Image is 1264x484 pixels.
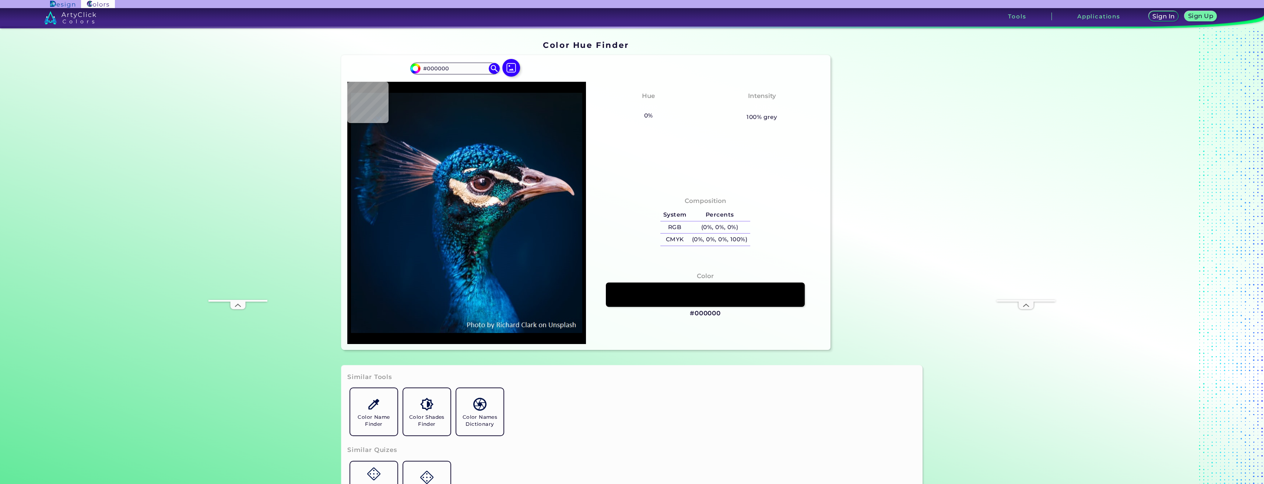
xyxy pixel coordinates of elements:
h5: RGB [660,221,689,234]
input: type color.. [421,63,489,73]
img: icon_color_name_finder.svg [367,398,380,411]
img: icon picture [502,59,520,77]
iframe: Advertisement [997,79,1056,300]
img: img_pavlin.jpg [351,85,582,340]
img: ArtyClick Design logo [50,1,75,8]
img: icon search [489,63,500,74]
h5: Color Names Dictionary [459,414,501,428]
h3: Tools [1008,14,1026,19]
a: Sign In [1150,12,1177,21]
a: Sign Up [1186,12,1215,21]
h5: 100% grey [747,112,777,122]
iframe: Advertisement [208,79,267,300]
h3: Applications [1077,14,1120,19]
h4: Composition [685,196,726,206]
h5: (0%, 0%, 0%) [689,221,750,234]
h5: (0%, 0%, 0%, 100%) [689,234,750,246]
a: Color Names Dictionary [453,385,506,438]
a: Color Name Finder [347,385,400,438]
img: icon_game.svg [367,467,380,480]
h3: None [749,102,774,111]
img: logo_artyclick_colors_white.svg [44,11,96,24]
h3: None [636,102,661,111]
img: icon_color_names_dictionary.svg [473,398,486,411]
h3: Similar Tools [347,373,392,382]
h5: Percents [689,209,750,221]
h5: Sign In [1154,14,1174,19]
h3: #000000 [690,309,721,318]
h4: Color [697,271,714,281]
h5: CMYK [660,234,689,246]
h5: Sign Up [1189,13,1212,19]
h5: System [660,209,689,221]
img: icon_game.svg [420,471,433,484]
h1: Color Hue Finder [543,39,629,50]
h5: Color Shades Finder [406,414,447,428]
h4: Intensity [748,91,776,101]
a: Color Shades Finder [400,385,453,438]
h3: Similar Quizes [347,446,397,455]
h5: 0% [641,111,656,120]
h4: Hue [642,91,655,101]
iframe: Advertisement [833,38,926,353]
img: icon_color_shades.svg [420,398,433,411]
h5: Color Name Finder [353,414,394,428]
